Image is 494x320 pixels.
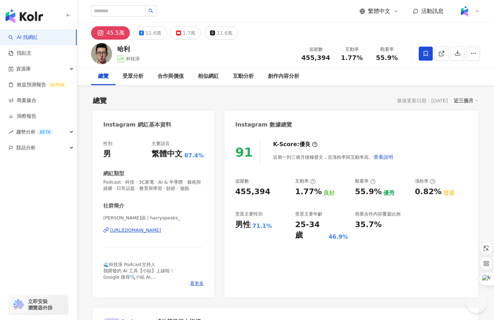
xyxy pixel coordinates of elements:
[103,170,124,177] div: 網紅類型
[148,8,153,13] span: search
[11,299,25,310] img: chrome extension
[8,34,38,41] a: searchAI 找網紅
[235,178,249,184] div: 追蹤數
[268,72,299,81] div: 創作內容分析
[323,189,335,197] div: 良好
[8,50,32,57] a: 找貼文
[198,72,219,81] div: 相似網紅
[103,121,171,129] div: Instagram 網紅基本資料
[415,178,436,184] div: 漲粉率
[28,298,53,311] span: 立即安裝 瀏覽器外掛
[103,179,204,192] span: Podcast · 科技 · 3C家電 · AI & 半導體 · 藝術與娛樂 · 日常話題 · 教育與學習 · 財經 · 遊戲
[146,28,161,38] div: 11.6萬
[355,219,382,230] div: 35.7%
[171,26,201,40] button: 1.7萬
[133,26,167,40] button: 11.6萬
[103,215,204,221] span: [PERSON_NAME]說 | harryspeaks_
[16,140,36,156] span: 競品分析
[273,141,318,148] div: K-Score :
[466,292,487,313] iframe: Help Scout Beacon - Open
[8,113,36,120] a: 洞察報告
[374,46,400,53] div: 觀看率
[91,26,130,40] button: 45.5萬
[328,233,348,241] div: 46.9%
[273,150,394,164] div: 近期一到三個月積極發文，且漲粉率與互動率高。
[6,9,43,23] img: logo
[8,130,13,135] span: rise
[126,56,140,61] span: 科技浪
[110,227,161,233] div: [URL][DOMAIN_NAME]
[235,211,263,217] div: 受眾主要性別
[103,202,124,210] div: 社群簡介
[91,43,112,64] img: KOL Avatar
[103,141,112,147] div: 性別
[152,141,170,147] div: 主要語言
[184,152,204,159] span: 87.4%
[295,178,316,184] div: 互動率
[183,28,195,38] div: 1.7萬
[383,189,395,197] div: 優秀
[233,72,254,81] div: 互動分析
[301,46,330,53] div: 追蹤數
[299,141,311,148] div: 優良
[123,72,144,81] div: 受眾分析
[16,124,53,140] span: 趨勢分析
[103,262,196,293] span: 🌊科技浪 Podcast主持人 我開發的 AI 工具【小結】上線啦！ Google 搜尋🔍小結 AI 或是點我的個人連結👇🏼 合作：[EMAIL_ADDRESS][DOMAIN_NAME]
[301,54,330,61] span: 455,394
[93,96,107,105] div: 總覽
[295,186,322,197] div: 1.77%
[235,219,251,230] div: 男性
[295,219,327,241] div: 25-34 歲
[421,8,444,14] span: 活動訊息
[204,26,238,40] button: 11.6萬
[16,61,31,77] span: 資源庫
[158,72,184,81] div: 合作與價值
[235,121,292,129] div: Instagram 數據總覽
[152,149,182,159] div: 繁體中文
[190,280,204,287] span: 看更多
[98,72,109,81] div: 總覽
[295,211,322,217] div: 受眾主要年齡
[415,186,441,197] div: 0.82%
[37,129,53,136] div: BETA
[9,295,68,314] a: chrome extension立即安裝 瀏覽器外掛
[103,149,111,159] div: 男
[8,81,67,88] a: 效益預測報告ALPHA
[235,186,270,197] div: 455,394
[339,46,365,53] div: 互動率
[374,154,393,160] span: 查看說明
[458,5,471,18] img: Kolr%20app%20icon%20%281%29.png
[235,145,253,159] div: 91
[397,98,448,103] div: 最後更新日期：[DATE]
[443,189,454,197] div: 普通
[376,54,398,61] span: 55.9%
[355,178,376,184] div: 觀看率
[355,211,401,217] div: 商業合作內容覆蓋比例
[217,28,232,38] div: 11.6萬
[8,97,36,104] a: 商案媒合
[373,150,394,164] button: 查看說明
[117,45,140,53] div: 哈利
[368,7,390,15] span: 繁體中文
[106,28,125,38] div: 45.5萬
[454,96,478,105] div: 近三個月
[103,227,204,233] a: [URL][DOMAIN_NAME]
[252,222,272,230] div: 71.1%
[341,54,363,61] span: 1.77%
[355,186,382,197] div: 55.9%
